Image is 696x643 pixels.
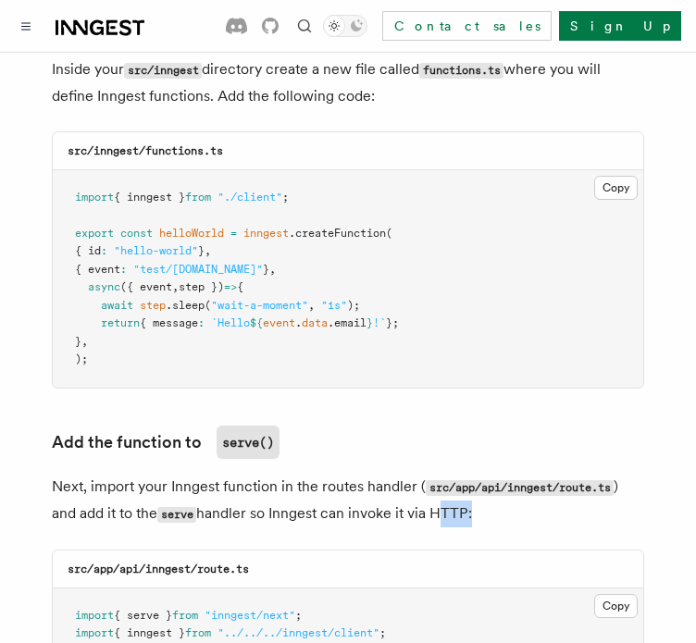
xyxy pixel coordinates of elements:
span: !` [373,316,386,329]
span: from [185,626,211,639]
span: "1s" [321,299,347,312]
span: = [230,227,237,240]
span: return [101,316,140,329]
span: ${ [250,316,263,329]
span: ; [295,609,302,622]
button: Copy [594,176,638,200]
button: Toggle navigation [15,15,37,37]
span: : [101,244,107,257]
a: Contact sales [382,11,552,41]
code: functions.ts [419,63,503,79]
span: const [120,227,153,240]
button: Find something... [293,15,316,37]
span: "wait-a-moment" [211,299,308,312]
span: step }) [179,280,224,293]
button: Copy [594,594,638,618]
p: Inside your directory create a new file called where you will define Inngest functions. Add the f... [52,56,644,109]
span: ( [205,299,211,312]
span: . [295,316,302,329]
p: Next, import your Inngest function in the routes handler ( ) and add it to the handler so Inngest... [52,474,644,527]
code: src/app/api/inngest/route.ts [68,563,249,575]
span: } [367,316,373,329]
a: Sign Up [559,11,681,41]
span: "../../../inngest/client" [217,626,379,639]
span: ( [386,227,392,240]
span: import [75,626,114,639]
span: ); [75,352,88,365]
span: event [263,316,295,329]
span: "test/[DOMAIN_NAME]" [133,263,263,276]
span: { message [140,316,198,329]
span: { serve } [114,609,172,622]
span: inngest [243,227,289,240]
span: , [269,263,276,276]
span: ; [282,191,289,204]
span: } [263,263,269,276]
span: "hello-world" [114,244,198,257]
span: { event [75,263,120,276]
span: .email [328,316,367,329]
span: } [75,335,81,348]
span: { id [75,244,101,257]
code: serve() [217,426,280,459]
button: Toggle dark mode [323,15,367,37]
span: from [185,191,211,204]
code: src/app/api/inngest/route.ts [426,480,614,496]
span: .sleep [166,299,205,312]
span: { inngest } [114,626,185,639]
span: , [81,335,88,348]
span: , [172,280,179,293]
code: src/inngest [124,63,202,79]
span: "inngest/next" [205,609,295,622]
span: ({ event [120,280,172,293]
span: helloWorld [159,227,224,240]
span: `Hello [211,316,250,329]
span: .createFunction [289,227,386,240]
span: import [75,609,114,622]
code: serve [157,507,196,523]
span: { [237,280,243,293]
span: export [75,227,114,240]
span: ; [379,626,386,639]
span: await [101,299,133,312]
span: { inngest } [114,191,185,204]
span: step [140,299,166,312]
span: , [308,299,315,312]
span: data [302,316,328,329]
span: }; [386,316,399,329]
span: import [75,191,114,204]
span: => [224,280,237,293]
span: from [172,609,198,622]
span: async [88,280,120,293]
span: , [205,244,211,257]
span: : [198,316,205,329]
code: src/inngest/functions.ts [68,144,223,157]
span: } [198,244,205,257]
span: "./client" [217,191,282,204]
a: Add the function toserve() [52,426,280,459]
span: : [120,263,127,276]
span: ); [347,299,360,312]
